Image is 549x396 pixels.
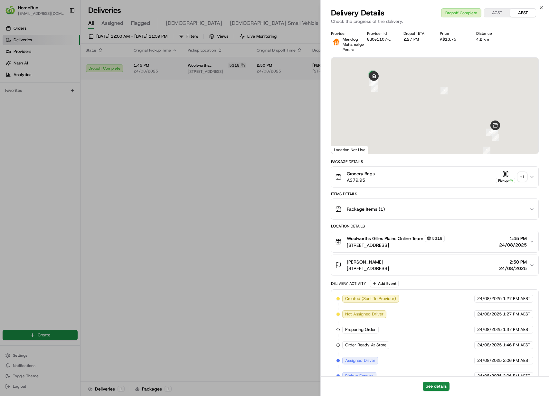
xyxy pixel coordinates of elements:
[440,31,466,36] div: Price
[347,265,389,272] span: [STREET_ADDRESS]
[331,37,341,47] img: justeat_logo.png
[510,9,536,17] button: AEST
[371,85,378,92] div: 8
[499,242,527,248] span: 24/08/2025
[423,382,450,391] button: See details
[343,42,364,52] span: Mahamalge Perera
[345,311,383,317] span: Not Assigned Driver
[345,296,396,302] span: Created (Sent To Provider)
[331,31,357,36] div: Provider
[331,18,539,24] p: Check the progress of the delivery.
[484,9,510,17] button: ACST
[347,177,375,183] span: A$79.95
[503,296,530,302] span: 1:27 PM AEST
[347,242,445,248] span: [STREET_ADDRESS]
[370,280,399,287] button: Add Event
[477,311,502,317] span: 24/08/2025
[403,37,430,42] div: 2:27 PM
[477,358,502,363] span: 24/08/2025
[345,373,374,379] span: Pickup Enroute
[499,265,527,272] span: 24/08/2025
[331,224,539,229] div: Location Details
[440,87,448,94] div: 7
[496,171,515,183] button: Pickup
[477,327,502,333] span: 24/08/2025
[483,147,490,154] div: 1
[499,235,527,242] span: 1:45 PM
[477,342,502,348] span: 24/08/2025
[496,178,515,183] div: Pickup
[345,358,375,363] span: Assigned Driver
[503,358,530,363] span: 2:06 PM AEST
[503,327,530,333] span: 1:37 PM AEST
[331,8,384,18] span: Delivery Details
[369,79,376,86] div: 10
[367,37,393,42] button: 8d0e1107-2552-4318-aa0c-42e6391bff1c
[347,206,385,212] span: Package Items ( 1 )
[331,146,368,154] div: Location Not Live
[345,327,376,333] span: Preparing Order
[496,171,527,183] button: Pickup+1
[343,37,358,42] span: Menulog
[331,199,538,219] button: Package Items (1)
[432,236,442,241] span: 5318
[331,281,366,286] div: Delivery Activity
[367,31,393,36] div: Provider Id
[440,37,466,42] div: A$13.75
[503,342,530,348] span: 1:46 PM AEST
[503,373,530,379] span: 2:06 PM AEST
[347,259,383,265] span: [PERSON_NAME]
[492,134,499,141] div: 3
[499,259,527,265] span: 2:50 PM
[403,31,430,36] div: Dropoff ETA
[331,159,539,164] div: Package Details
[345,342,386,348] span: Order Ready At Store
[331,231,538,252] button: Woolworths Gilles Plains Online Team5318[STREET_ADDRESS]1:45 PM24/08/2025
[331,167,538,187] button: Grocery BagsA$79.95Pickup+1
[347,170,375,177] span: Grocery Bags
[477,296,502,302] span: 24/08/2025
[486,129,493,136] div: 6
[347,235,423,242] span: Woolworths Gilles Plains Online Team
[331,255,538,275] button: [PERSON_NAME][STREET_ADDRESS]2:50 PM24/08/2025
[518,172,527,181] div: + 1
[477,373,502,379] span: 24/08/2025
[476,37,502,42] div: 4.2 km
[503,311,530,317] span: 1:27 PM AEST
[476,31,502,36] div: Distance
[331,191,539,197] div: Items Details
